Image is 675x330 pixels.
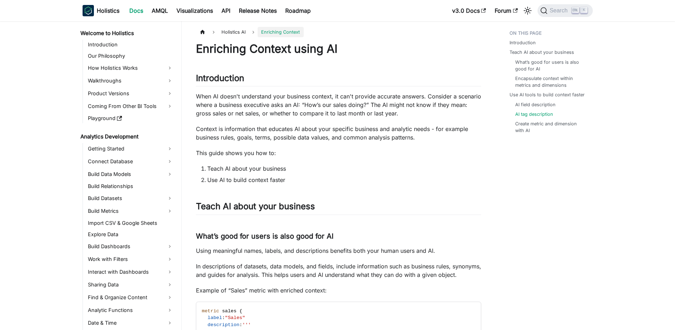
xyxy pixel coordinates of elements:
a: HolisticsHolistics [83,5,119,16]
p: When AI doesn't understand your business context, it can't provide accurate answers. Consider a s... [196,92,481,118]
span: label [208,315,222,320]
a: Walkthroughs [86,75,175,86]
span: Search [547,7,572,14]
a: Home page [196,27,209,37]
span: ''' [242,322,251,328]
a: Use AI tools to build context faster [510,91,585,98]
a: Sharing Data [86,279,175,290]
a: Build Metrics [86,205,175,217]
a: Create metric and dimension with AI [515,120,586,134]
a: Welcome to Holistics [78,28,175,38]
a: Product Versions [86,88,175,99]
a: Coming From Other BI Tools [86,101,175,112]
a: Analytic Functions [86,305,175,316]
span: metric [202,308,219,314]
a: Find & Organize Content [86,292,175,303]
a: How Holistics Works [86,62,175,74]
a: Build Relationships [86,181,175,191]
a: Visualizations [172,5,217,16]
a: Build Data Models [86,169,175,180]
a: Introduction [86,40,175,50]
p: This guide shows you how to: [196,149,481,157]
a: AI tag description [515,111,553,118]
span: "Sales" [225,315,245,320]
span: description [208,322,240,328]
span: sales [222,308,237,314]
span: : [222,315,225,320]
button: Switch between dark and light mode (currently light mode) [522,5,533,16]
h1: Enriching Context using AI [196,42,481,56]
li: Use AI to build context faster [207,176,481,184]
span: : [240,322,242,328]
a: Introduction [510,39,536,46]
a: Build Dashboards [86,241,175,252]
a: Date & Time [86,317,175,329]
a: Connect Database [86,156,175,167]
h2: Introduction [196,73,481,86]
b: Holistics [97,6,119,15]
p: Using meaningful names, labels, and descriptions benefits both your human users and AI. [196,246,481,255]
a: AMQL [147,5,172,16]
a: Forum [490,5,522,16]
p: In descriptions of datasets, data models, and fields, include information such as business rules,... [196,262,481,279]
a: Interact with Dashboards [86,266,175,278]
h2: Teach AI about your business [196,201,481,215]
a: Our Philosophy [86,51,175,61]
li: Teach AI about your business [207,164,481,173]
a: v3.0 Docs [448,5,490,16]
a: Encapsulate context within metrics and dimensions [515,75,586,89]
a: What’s good for users is also good for AI [515,59,586,72]
a: Explore Data [86,229,175,239]
img: Holistics [83,5,94,16]
nav: Breadcrumbs [196,27,481,37]
p: Context is information that educates AI about your specific business and analytic needs - for exa... [196,125,481,142]
kbd: K [580,7,587,13]
a: API [217,5,235,16]
a: AI field description [515,101,556,108]
a: Roadmap [281,5,315,16]
nav: Docs sidebar [75,21,182,330]
a: Docs [125,5,147,16]
a: Playground [86,113,175,123]
h3: What’s good for users is also good for AI [196,232,481,241]
a: Getting Started [86,143,175,154]
a: Analytics Development [78,132,175,142]
a: Release Notes [235,5,281,16]
p: Example of “Sales” metric with enriched context: [196,286,481,295]
a: Build Datasets [86,193,175,204]
a: Teach AI about your business [510,49,574,56]
span: Enriching Context [258,27,303,37]
a: Work with Filters [86,254,175,265]
a: Import CSV & Google Sheets [86,218,175,228]
span: { [240,308,242,314]
span: Holistics AI [218,27,249,37]
button: Search (Ctrl+K) [538,4,592,17]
